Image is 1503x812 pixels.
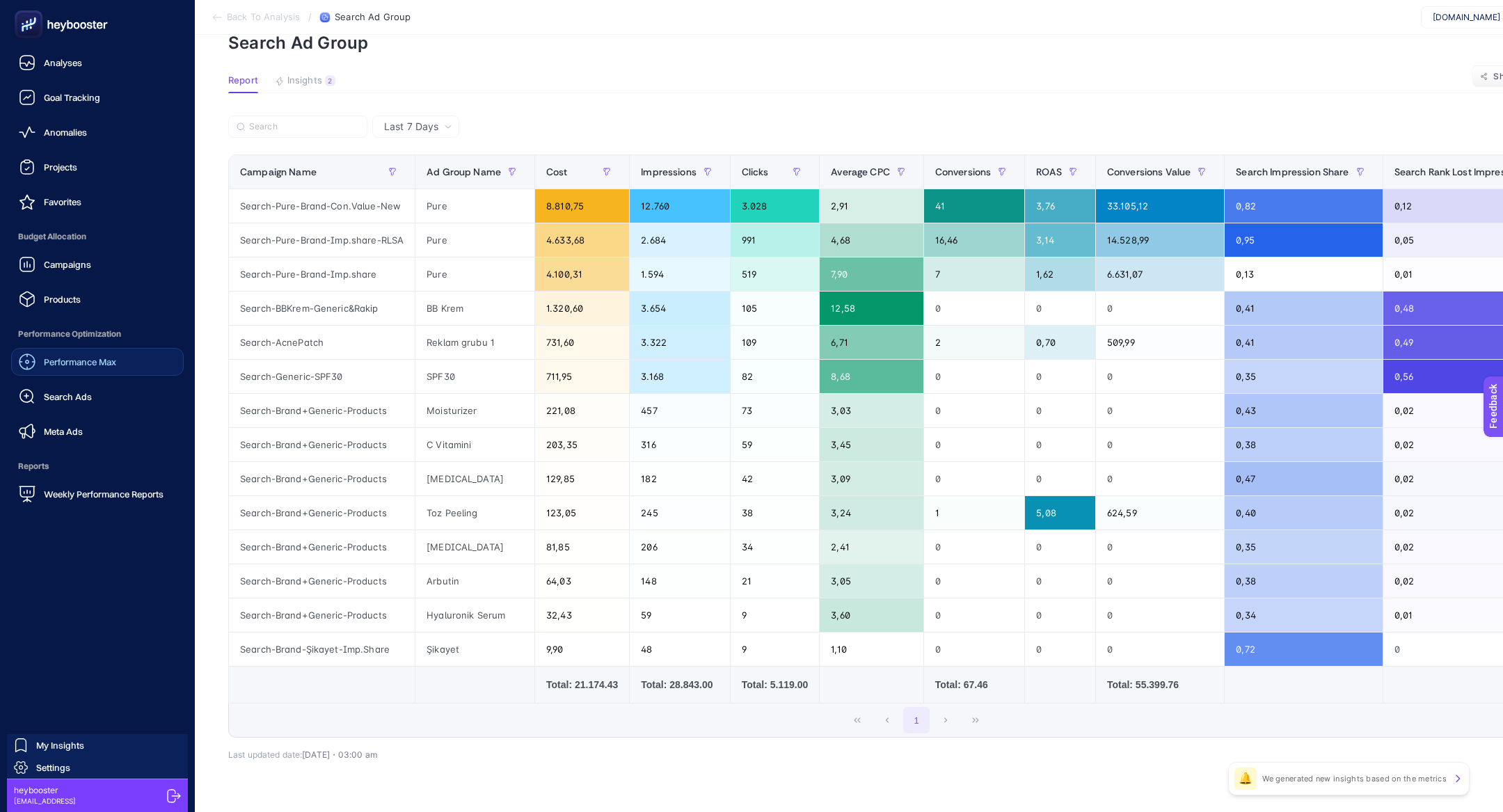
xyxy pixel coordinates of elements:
a: Products [11,285,184,313]
div: 3,76 [1025,189,1095,223]
span: Impressions [641,166,697,177]
div: 33.105,12 [1096,189,1224,223]
div: Şikayet [415,632,534,666]
div: 1.320,60 [535,292,629,325]
input: Search [249,122,359,132]
span: Conversions Value [1107,166,1191,177]
span: Insights [287,75,322,86]
span: Favorites [44,196,81,207]
div: 0 [1096,360,1224,393]
div: 457 [630,394,730,427]
div: Moisturizer [415,394,534,427]
div: 0 [1025,428,1095,461]
span: Search Impression Share [1236,166,1349,177]
div: 8,68 [820,360,923,393]
div: 81,85 [535,530,629,564]
a: Search Ads [11,383,184,411]
span: Back To Analysis [227,12,300,23]
span: [DATE]・03:00 am [302,749,377,760]
div: Toz Peeling [415,496,534,530]
span: Average CPC [831,166,890,177]
div: 3,03 [820,394,923,427]
div: 🔔 [1234,767,1257,790]
div: 0 [1096,564,1224,598]
div: Pure [415,257,534,291]
div: 0,13 [1225,257,1382,291]
div: 32,43 [535,598,629,632]
div: C Vitamini [415,428,534,461]
div: 3,24 [820,496,923,530]
span: heybooster [14,785,76,796]
span: Performance Max [44,356,116,367]
div: Arbutin [415,564,534,598]
p: We generated new insights based on the metrics [1262,773,1447,784]
div: Search-Pure-Brand-Imp.share-RLSA [229,223,415,257]
div: 0 [1025,564,1095,598]
div: 0,43 [1225,394,1382,427]
span: Goal Tracking [44,92,100,103]
a: Meta Ads [11,417,184,445]
div: 0 [1025,360,1095,393]
span: Search Ads [44,391,92,402]
a: Campaigns [11,250,184,278]
div: 148 [630,564,730,598]
span: Search Ad Group [335,12,411,23]
div: 3.322 [630,326,730,359]
div: 0,34 [1225,598,1382,632]
div: 2 [924,326,1025,359]
div: SPF30 [415,360,534,393]
div: Search-Brand+Generic-Products [229,530,415,564]
span: Projects [44,161,77,173]
div: [MEDICAL_DATA] [415,530,534,564]
div: Search-Brand+Generic-Products [229,564,415,598]
div: 731,60 [535,326,629,359]
span: ROAS [1036,166,1062,177]
div: 12.760 [630,189,730,223]
span: Budget Allocation [11,223,184,250]
div: Total: 28.843.00 [641,678,719,692]
div: Search-Pure-Brand-Con.Value-New [229,189,415,223]
span: My Insights [36,740,84,751]
div: Pure [415,189,534,223]
div: 1,10 [820,632,923,666]
div: 41 [924,189,1025,223]
div: 0,35 [1225,360,1382,393]
div: 5,08 [1025,496,1095,530]
div: 221,08 [535,394,629,427]
div: Search-Brand+Generic-Products [229,598,415,632]
div: 245 [630,496,730,530]
div: 14.528,99 [1096,223,1224,257]
div: 0,72 [1225,632,1382,666]
div: 6.631,07 [1096,257,1224,291]
span: Campaigns [44,259,91,270]
div: Reklam grubu 1 [415,326,534,359]
div: 3.654 [630,292,730,325]
div: 2,41 [820,530,923,564]
div: 316 [630,428,730,461]
div: 0 [924,564,1025,598]
div: 7,90 [820,257,923,291]
span: Products [44,294,81,305]
div: 0,41 [1225,326,1382,359]
a: My Insights [7,734,188,756]
div: 0 [1025,394,1095,427]
div: Search-Pure-Brand-Imp.share [229,257,415,291]
div: 129,85 [535,462,629,495]
div: 2 [325,75,335,86]
div: 9 [731,598,819,632]
div: 0 [1025,292,1095,325]
span: Last updated date: [228,749,302,760]
div: 59 [630,598,730,632]
div: 109 [731,326,819,359]
div: 34 [731,530,819,564]
div: 1.594 [630,257,730,291]
div: Total: 21.174.43 [546,678,618,692]
div: 12,58 [820,292,923,325]
div: 0,38 [1225,564,1382,598]
div: 16,46 [924,223,1025,257]
a: Goal Tracking [11,83,184,111]
a: Anomalies [11,118,184,146]
span: Ad Group Name [427,166,501,177]
div: 6,71 [820,326,923,359]
div: 59 [731,428,819,461]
